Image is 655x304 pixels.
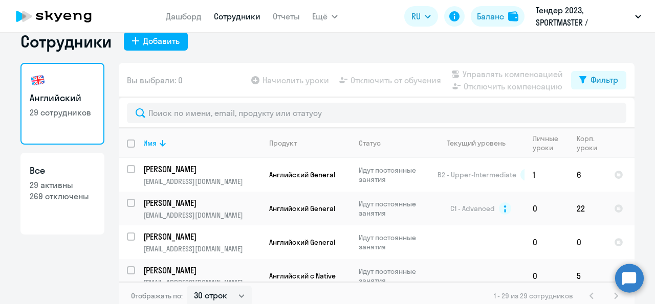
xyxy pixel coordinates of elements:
[143,163,260,175] a: [PERSON_NAME]
[143,197,259,208] p: [PERSON_NAME]
[591,74,618,86] div: Фильтр
[359,138,381,148] div: Статус
[438,170,516,179] span: B2 - Upper-Intermediate
[143,138,157,148] div: Имя
[525,259,569,293] td: 0
[404,6,438,27] button: RU
[143,211,260,220] p: [EMAIL_ADDRESS][DOMAIN_NAME]
[30,107,95,118] p: 29 сотрудников
[569,225,606,259] td: 0
[569,259,606,293] td: 5
[269,170,335,179] span: Английский General
[143,231,260,242] a: [PERSON_NAME]
[569,192,606,225] td: 22
[359,138,429,148] div: Статус
[525,158,569,192] td: 1
[571,71,626,89] button: Фильтр
[359,267,429,285] p: Идут постоянные занятия
[143,265,259,276] p: [PERSON_NAME]
[447,138,506,148] div: Текущий уровень
[30,164,95,177] h3: Все
[269,138,350,148] div: Продукт
[20,63,104,145] a: Английский29 сотрудников
[131,291,183,300] span: Отображать по:
[143,278,260,287] p: [EMAIL_ADDRESS][DOMAIN_NAME]
[143,231,259,242] p: [PERSON_NAME]
[577,134,599,152] div: Корп. уроки
[166,11,202,21] a: Дашборд
[30,191,95,202] p: 269 отключены
[525,225,569,259] td: 0
[143,244,260,253] p: [EMAIL_ADDRESS][DOMAIN_NAME]
[533,134,568,152] div: Личные уроки
[143,197,260,208] a: [PERSON_NAME]
[411,10,421,22] span: RU
[569,158,606,192] td: 6
[450,204,495,213] span: C1 - Advanced
[577,134,605,152] div: Корп. уроки
[438,138,524,148] div: Текущий уровень
[531,4,646,29] button: Тендер 2023, SPORTMASTER / Спортмастер
[214,11,260,21] a: Сотрудники
[312,10,327,22] span: Ещё
[312,6,338,27] button: Ещё
[143,265,260,276] a: [PERSON_NAME]
[536,4,631,29] p: Тендер 2023, SPORTMASTER / Спортмастер
[471,6,525,27] button: Балансbalance
[20,31,112,52] h1: Сотрудники
[494,291,573,300] span: 1 - 29 из 29 сотрудников
[269,138,297,148] div: Продукт
[127,103,626,123] input: Поиск по имени, email, продукту или статусу
[359,166,429,184] p: Идут постоянные занятия
[525,192,569,225] td: 0
[269,238,335,247] span: Английский General
[533,134,561,152] div: Личные уроки
[143,177,260,186] p: [EMAIL_ADDRESS][DOMAIN_NAME]
[30,179,95,191] p: 29 активны
[143,138,260,148] div: Имя
[124,32,188,51] button: Добавить
[20,153,104,235] a: Все29 активны269 отключены
[359,199,429,218] p: Идут постоянные занятия
[273,11,300,21] a: Отчеты
[127,74,183,86] span: Вы выбрали: 0
[359,233,429,251] p: Идут постоянные занятия
[477,10,504,22] div: Баланс
[508,11,518,21] img: balance
[30,72,46,88] img: english
[143,35,180,47] div: Добавить
[143,163,259,175] p: [PERSON_NAME]
[30,91,95,105] h3: Английский
[269,204,335,213] span: Английский General
[269,271,336,280] span: Английский с Native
